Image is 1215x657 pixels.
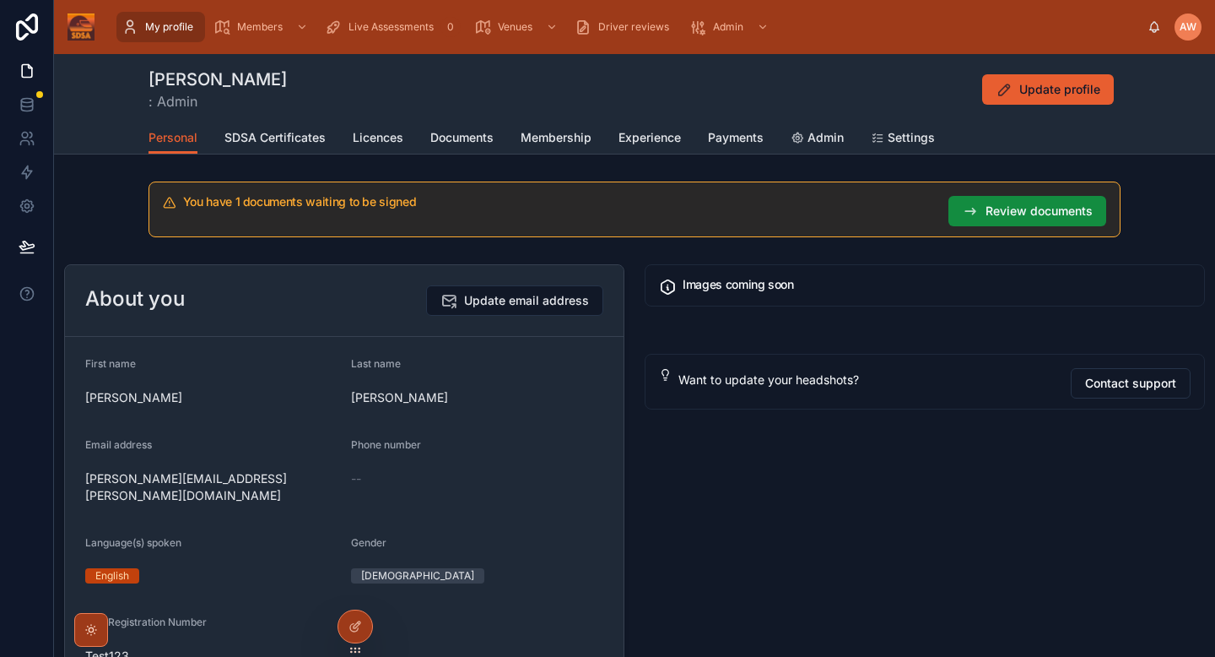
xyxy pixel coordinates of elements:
span: First name [85,357,136,370]
span: Update email address [464,292,589,309]
a: Settings [871,122,935,156]
span: VAT Registration Number [85,616,207,628]
span: My profile [145,20,193,34]
a: Members [208,12,316,42]
h5: Images coming soon [683,279,1191,290]
span: Licences [353,129,403,146]
span: Personal [148,129,197,146]
button: Update email address [426,285,603,316]
img: App logo [67,14,94,41]
span: -- [351,470,361,487]
span: Live Assessments [348,20,434,34]
span: Language(s) spoken [85,536,181,549]
span: Contact support [1085,375,1176,392]
a: Documents [430,122,494,156]
a: Venues [469,12,566,42]
div: 0 [440,17,461,37]
a: Licences [353,122,403,156]
span: Want to update your headshots? [678,372,859,387]
a: Payments [708,122,764,156]
a: SDSA Certificates [224,122,326,156]
div: Want to update your headshots? [678,372,1057,388]
span: AW [1180,20,1196,34]
span: Documents [430,129,494,146]
span: Payments [708,129,764,146]
button: Update profile [982,74,1114,105]
h5: You have 1 documents waiting to be signed [183,196,935,208]
div: English [95,568,129,584]
span: Update profile [1019,81,1100,98]
div: [DEMOGRAPHIC_DATA] [361,568,474,584]
span: [PERSON_NAME][EMAIL_ADDRESS][PERSON_NAME][DOMAIN_NAME] [85,470,337,504]
span: [PERSON_NAME] [85,389,337,406]
h1: [PERSON_NAME] [148,68,287,91]
span: Membership [521,129,591,146]
a: Live Assessments0 [320,12,466,42]
span: : Admin [148,91,287,111]
span: Review documents [985,203,1093,220]
a: Personal [148,122,197,155]
span: Settings [888,129,935,146]
span: Venues [498,20,532,34]
span: Phone number [351,438,421,451]
span: Members [237,20,283,34]
span: Gender [351,536,386,549]
div: scrollable content [108,8,1147,46]
span: Last name [351,357,401,370]
a: Experience [618,122,681,156]
h2: About you [85,285,185,312]
button: Contact support [1071,368,1191,399]
span: Driver reviews [598,20,669,34]
span: [PERSON_NAME] [351,389,603,406]
span: Experience [618,129,681,146]
a: Driver reviews [570,12,681,42]
button: Review documents [948,196,1106,226]
span: SDSA Certificates [224,129,326,146]
span: Admin [713,20,743,34]
span: Email address [85,438,152,451]
a: Admin [684,12,777,42]
span: Admin [807,129,844,146]
a: My profile [116,12,205,42]
a: Admin [791,122,844,156]
a: Membership [521,122,591,156]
